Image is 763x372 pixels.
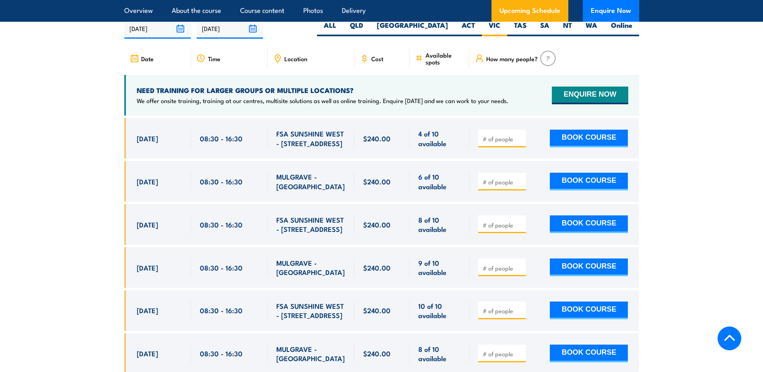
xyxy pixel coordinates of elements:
span: FSA SUNSHINE WEST - [STREET_ADDRESS] [276,215,346,234]
span: Date [141,55,154,62]
span: 08:30 - 16:30 [200,306,243,315]
input: # of people [483,178,523,186]
label: [GEOGRAPHIC_DATA] [370,21,455,36]
span: $240.00 [363,220,391,229]
span: 08:30 - 16:30 [200,177,243,186]
span: $240.00 [363,349,391,358]
span: MULGRAVE - [GEOGRAPHIC_DATA] [276,258,346,277]
p: We offer onsite training, training at our centres, multisite solutions as well as online training... [137,97,508,105]
span: [DATE] [137,134,158,143]
button: BOOK COURSE [550,302,628,319]
span: [DATE] [137,306,158,315]
span: 08:30 - 16:30 [200,134,243,143]
span: Cost [371,55,383,62]
input: # of people [483,307,523,315]
label: ACT [455,21,482,36]
span: 08:30 - 16:30 [200,349,243,358]
h4: NEED TRAINING FOR LARGER GROUPS OR MULTIPLE LOCATIONS? [137,86,508,95]
label: ALL [317,21,343,36]
input: From date [124,18,191,39]
input: To date [197,18,263,39]
label: SA [533,21,556,36]
span: [DATE] [137,263,158,272]
label: TAS [507,21,533,36]
button: BOOK COURSE [550,215,628,233]
span: 10 of 10 available [418,301,461,320]
span: Location [284,55,307,62]
label: Online [604,21,639,36]
span: 4 of 10 available [418,129,461,148]
span: 9 of 10 available [418,258,461,277]
span: FSA SUNSHINE WEST - [STREET_ADDRESS] [276,129,346,148]
label: QLD [343,21,370,36]
button: BOOK COURSE [550,258,628,276]
span: $240.00 [363,306,391,315]
button: BOOK COURSE [550,130,628,147]
span: 08:30 - 16:30 [200,220,243,229]
span: $240.00 [363,134,391,143]
span: How many people? [486,55,538,62]
span: 8 of 10 available [418,344,461,363]
button: BOOK COURSE [550,345,628,362]
button: BOOK COURSE [550,173,628,190]
input: # of people [483,221,523,229]
span: [DATE] [137,220,158,229]
span: [DATE] [137,349,158,358]
label: WA [579,21,604,36]
span: 08:30 - 16:30 [200,263,243,272]
span: MULGRAVE - [GEOGRAPHIC_DATA] [276,172,346,191]
span: MULGRAVE - [GEOGRAPHIC_DATA] [276,344,346,363]
span: FSA SUNSHINE WEST - [STREET_ADDRESS] [276,301,346,320]
span: Time [208,55,220,62]
span: 8 of 10 available [418,215,461,234]
label: VIC [482,21,507,36]
span: $240.00 [363,263,391,272]
input: # of people [483,264,523,272]
input: # of people [483,135,523,143]
span: [DATE] [137,177,158,186]
label: NT [556,21,579,36]
span: 6 of 10 available [418,172,461,191]
input: # of people [483,350,523,358]
span: Available spots [426,52,464,65]
button: ENQUIRE NOW [552,87,628,104]
span: $240.00 [363,177,391,186]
